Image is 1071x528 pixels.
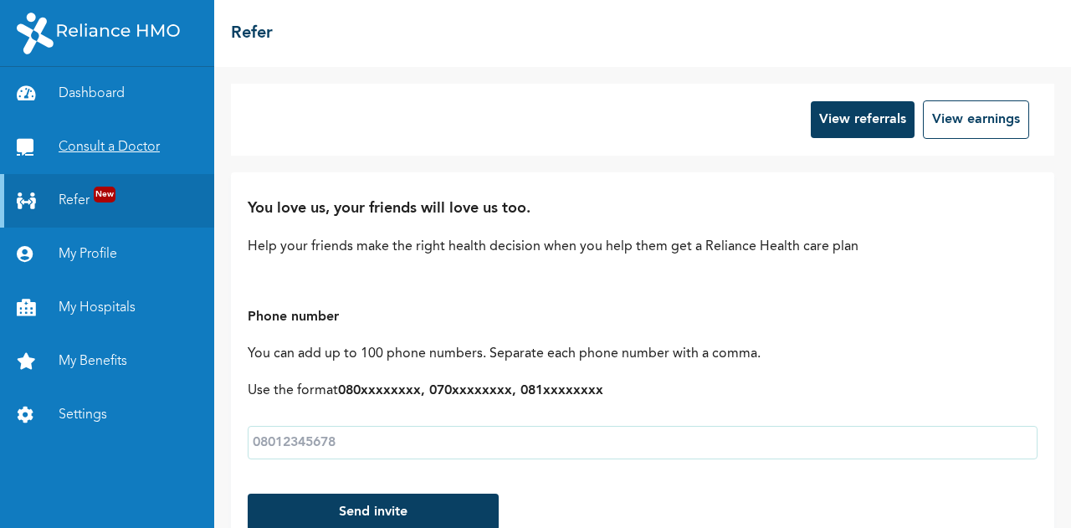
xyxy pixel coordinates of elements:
h2: You love us, your friends will love us too. [248,197,1038,220]
button: View earnings [923,100,1029,139]
button: View referrals [811,101,915,138]
p: You can add up to 100 phone numbers. Separate each phone number with a comma. [248,344,1038,364]
img: RelianceHMO's Logo [17,13,180,54]
p: Help your friends make the right health decision when you help them get a Reliance Health care plan [248,237,1038,257]
b: 080xxxxxxxx, 070xxxxxxxx, 081xxxxxxxx [338,384,603,397]
input: 08012345678 [248,426,1038,459]
p: Use the format [248,381,1038,401]
h3: Phone number [248,307,1038,327]
h2: Refer [231,21,273,46]
span: New [94,187,115,202]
